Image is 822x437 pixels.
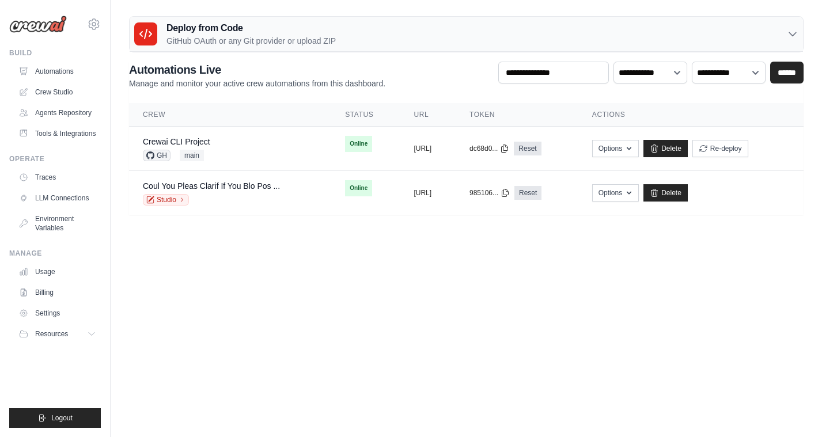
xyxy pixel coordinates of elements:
span: Online [345,136,372,152]
button: Options [592,184,639,202]
div: Manage [9,249,101,258]
a: Coul You Pleas Clarif If You Blo Pos ... [143,181,280,191]
a: Crewai CLI Project [143,137,210,146]
th: Crew [129,103,331,127]
a: Environment Variables [14,210,101,237]
span: GH [143,150,171,161]
button: Resources [14,325,101,343]
a: Usage [14,263,101,281]
th: Status [331,103,400,127]
a: Reset [514,186,541,200]
a: Tools & Integrations [14,124,101,143]
button: Re-deploy [692,140,748,157]
th: Token [456,103,578,127]
img: Logo [9,16,67,33]
p: Manage and monitor your active crew automations from this dashboard. [129,78,385,89]
a: Crew Studio [14,83,101,101]
th: URL [400,103,456,127]
button: 985106... [469,188,510,197]
div: Operate [9,154,101,164]
p: GitHub OAuth or any Git provider or upload ZIP [166,35,336,47]
th: Actions [578,103,804,127]
a: Settings [14,304,101,322]
div: Build [9,48,101,58]
button: Logout [9,408,101,428]
h3: Deploy from Code [166,21,336,35]
a: Automations [14,62,101,81]
a: Delete [643,140,688,157]
a: Studio [143,194,189,206]
a: Billing [14,283,101,302]
a: Agents Repository [14,104,101,122]
span: Logout [51,413,73,423]
span: Resources [35,329,68,339]
button: dc68d0... [469,144,509,153]
a: Delete [643,184,688,202]
a: LLM Connections [14,189,101,207]
span: Online [345,180,372,196]
button: Options [592,140,639,157]
span: main [180,150,204,161]
a: Reset [514,142,541,155]
a: Traces [14,168,101,187]
h2: Automations Live [129,62,385,78]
